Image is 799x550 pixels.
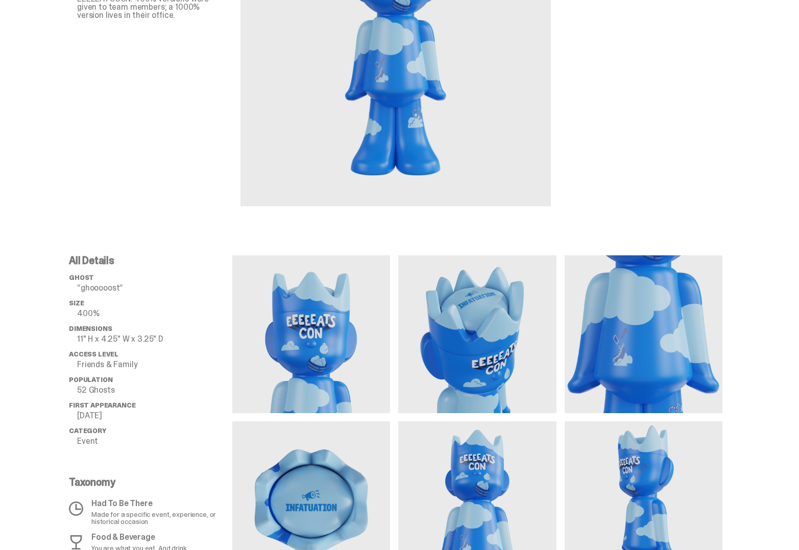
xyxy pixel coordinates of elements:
[69,375,112,384] span: Population
[91,499,226,508] p: Had To Be There
[77,412,232,420] p: [DATE]
[69,350,118,358] span: Access Level
[69,324,112,333] span: Dimensions
[91,511,226,525] p: Made for a specific event, experience, or historical occasion
[565,255,722,413] img: media gallery image
[69,426,106,435] span: Category
[77,309,232,318] p: 400%
[232,255,390,413] img: media gallery image
[69,401,135,410] span: First Appearance
[77,386,232,394] p: 52 Ghosts
[69,273,94,282] span: ghost
[77,361,232,369] p: Friends & Family
[91,533,187,541] p: Food & Beverage
[77,437,232,445] p: Event
[69,255,232,266] p: All Details
[69,477,226,487] p: Taxonomy
[69,299,84,307] span: Size
[77,284,232,292] p: “ghooooost”
[398,255,556,413] img: media gallery image
[77,335,232,343] p: 11" H x 4.25" W x 3.25" D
